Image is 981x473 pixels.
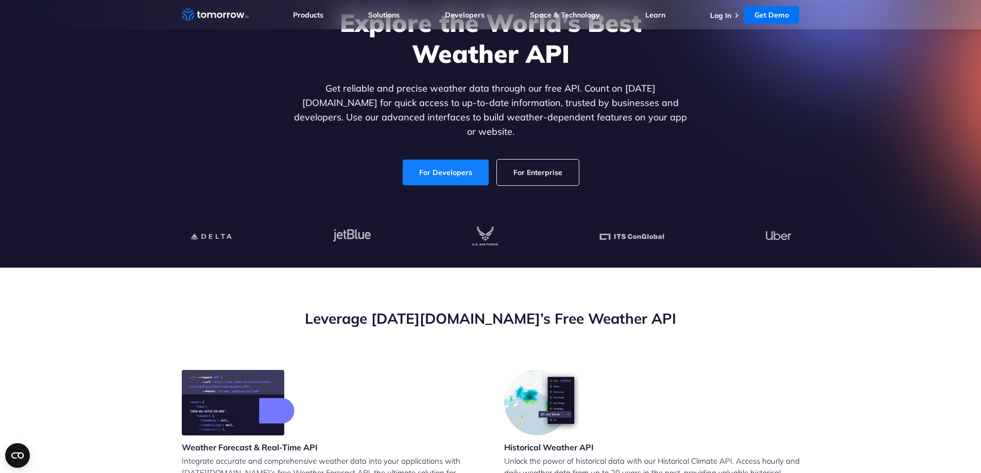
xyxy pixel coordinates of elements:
[5,443,30,468] button: Open CMP widget
[292,81,690,139] p: Get reliable and precise weather data through our free API. Count on [DATE][DOMAIN_NAME] for quic...
[292,7,690,69] h1: Explore the World’s Best Weather API
[710,11,731,20] a: Log In
[182,309,800,328] h2: Leverage [DATE][DOMAIN_NAME]’s Free Weather API
[368,10,400,20] a: Solutions
[293,10,323,20] a: Products
[182,7,249,23] a: Home link
[504,442,594,453] h3: Historical Weather API
[497,160,579,185] a: For Enterprise
[403,160,489,185] a: For Developers
[645,10,665,20] a: Learn
[530,10,600,20] a: Space & Technology
[445,10,485,20] a: Developers
[182,442,318,453] h3: Weather Forecast & Real-Time API
[744,6,799,24] a: Get Demo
